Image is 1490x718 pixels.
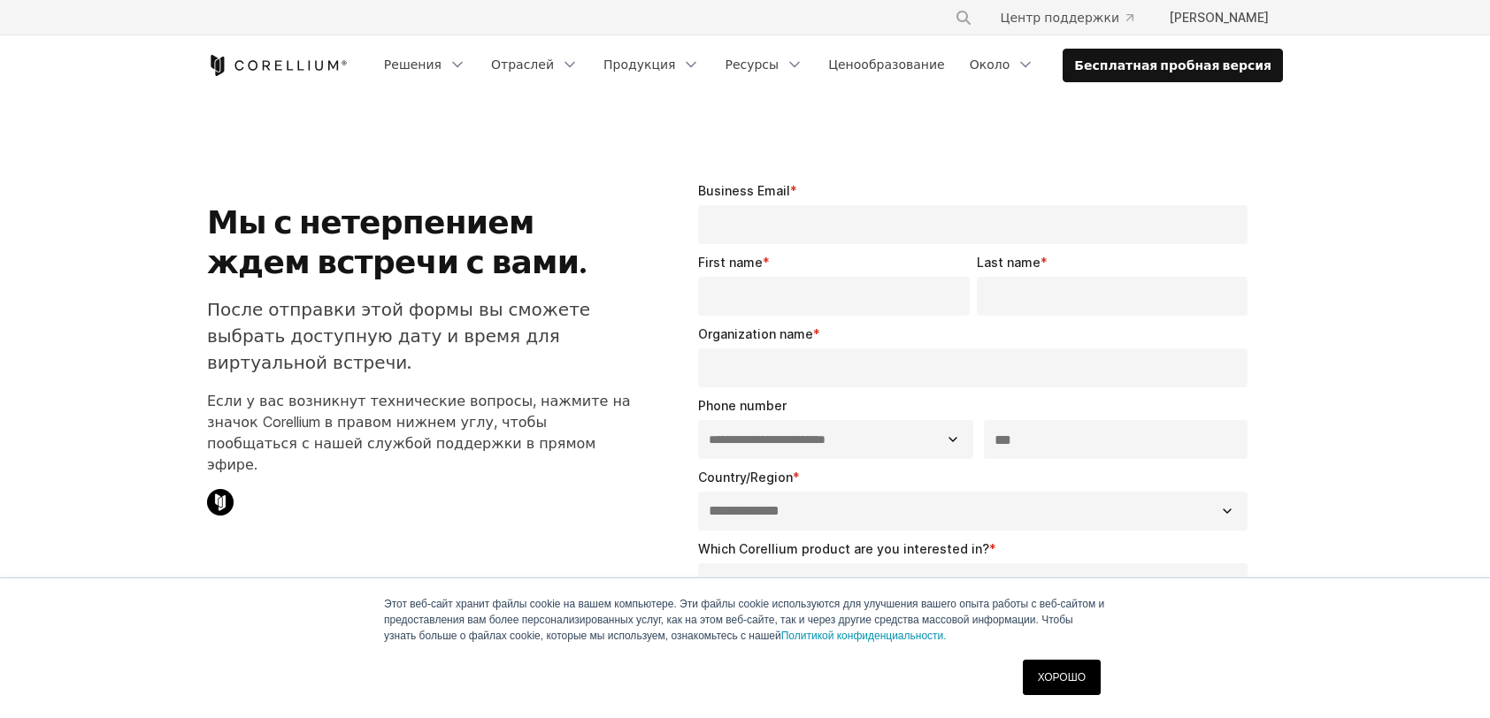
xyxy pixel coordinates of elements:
font: Центр поддержки [1001,9,1119,27]
span: First name [698,255,763,270]
p: После отправки этой формы вы сможете выбрать доступную дату и время для виртуальной встречи. [207,296,634,376]
a: Политикой конфиденциальности. [781,630,947,642]
font: Продукция [603,56,675,73]
a: ХОРОШО [1023,660,1101,695]
span: Phone number [698,398,787,413]
div: Меню навигации [373,49,1283,82]
span: Last name [977,255,1041,270]
span: Business Email [698,183,790,198]
font: Около [970,56,1010,73]
span: Which Corellium product are you interested in? [698,541,989,556]
h1: Мы с нетерпением ждем встречи с вами. [207,202,634,282]
span: Country/Region [698,470,793,485]
span: Organization name [698,326,813,341]
div: Меню навигации [933,2,1283,34]
font: Ресурсы [725,56,779,73]
font: Решения [384,56,442,73]
p: Если у вас возникнут технические вопросы, нажмите на значок Corellium в правом нижнем углу, чтобы... [207,390,634,475]
a: [PERSON_NAME] [1155,2,1283,34]
font: Отраслей [491,56,554,73]
a: Главная страница Corellium [207,55,348,76]
a: Бесплатная пробная версия [1064,50,1282,81]
img: Иконка чата Corellium [207,489,234,516]
button: Искать [948,2,979,34]
p: Этот веб-сайт хранит файлы cookie на вашем компьютере. Эти файлы cookie используются для улучшени... [384,596,1106,644]
a: Ценообразование [818,49,956,80]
